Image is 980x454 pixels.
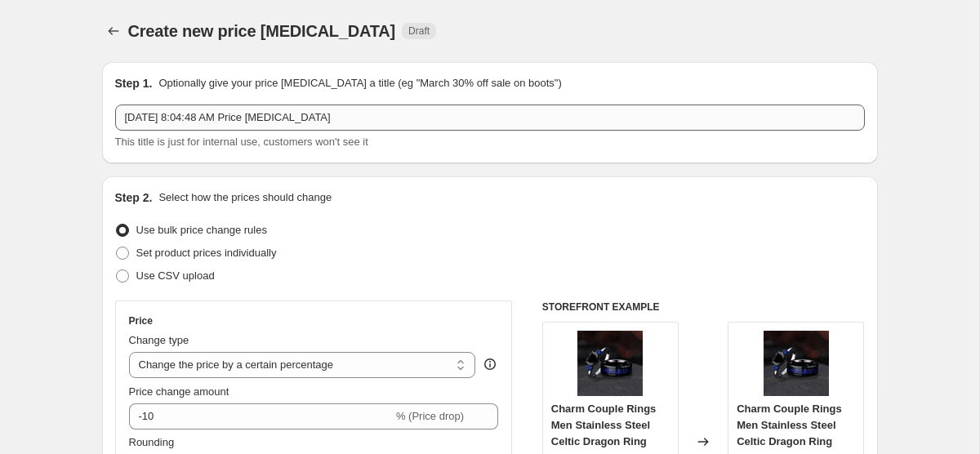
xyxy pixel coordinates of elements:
[136,247,277,259] span: Set product prices individually
[396,410,464,422] span: % (Price drop)
[129,385,229,398] span: Price change amount
[577,331,643,396] img: Sf3223cfa2cf04615913e6aea9627fa22h_80x.webp
[764,331,829,396] img: Sf3223cfa2cf04615913e6aea9627fa22h_80x.webp
[129,334,189,346] span: Change type
[129,403,393,430] input: -15
[542,300,865,314] h6: STOREFRONT EXAMPLE
[115,105,865,131] input: 30% off holiday sale
[115,189,153,206] h2: Step 2.
[158,189,332,206] p: Select how the prices should change
[129,314,153,327] h3: Price
[158,75,561,91] p: Optionally give your price [MEDICAL_DATA] a title (eg "March 30% off sale on boots")
[408,24,430,38] span: Draft
[115,75,153,91] h2: Step 1.
[482,356,498,372] div: help
[129,436,175,448] span: Rounding
[128,22,396,40] span: Create new price [MEDICAL_DATA]
[115,136,368,148] span: This title is just for internal use, customers won't see it
[136,269,215,282] span: Use CSV upload
[136,224,267,236] span: Use bulk price change rules
[102,20,125,42] button: Price change jobs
